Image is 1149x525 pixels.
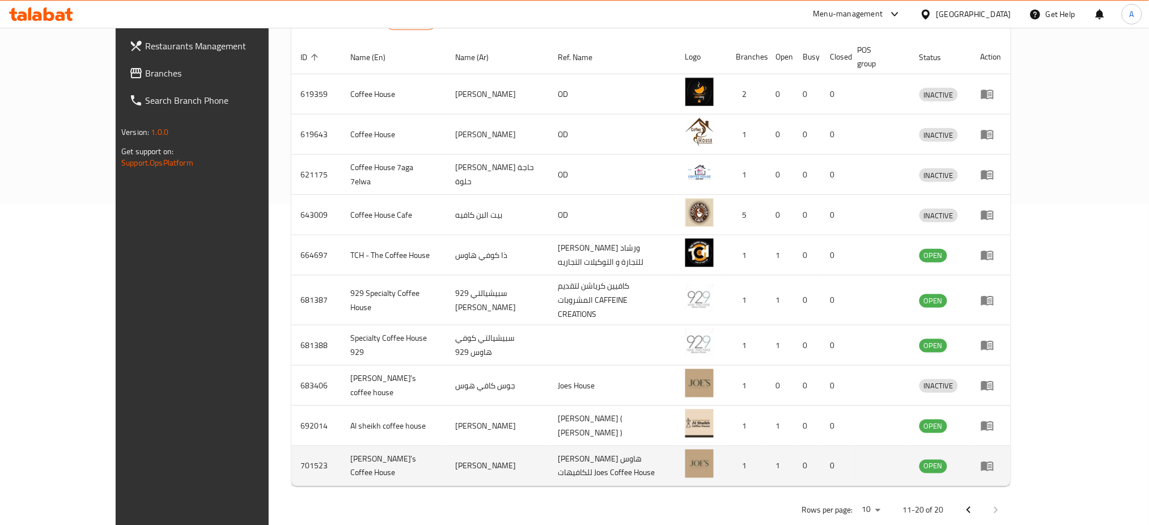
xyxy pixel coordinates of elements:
[549,195,676,235] td: OD
[676,40,727,74] th: Logo
[685,118,714,146] img: Coffee House
[936,8,1011,20] div: [GEOGRAPHIC_DATA]
[446,446,549,486] td: [PERSON_NAME]
[291,276,341,325] td: 681387
[1130,8,1134,20] span: A
[821,446,849,486] td: 0
[341,235,446,276] td: TCH - The Coffee House
[446,325,549,366] td: سبيشيالتي كوفي هاوس 929
[341,74,446,115] td: Coffee House
[446,74,549,115] td: [PERSON_NAME]
[341,155,446,195] td: Coffee House 7aga 7elwa
[291,406,341,446] td: 692014
[821,276,849,325] td: 0
[813,7,883,21] div: Menu-management
[821,115,849,155] td: 0
[120,60,308,87] a: Branches
[121,125,149,139] span: Version:
[341,325,446,366] td: Specialty Coffee House 929
[685,158,714,187] img: Coffee House 7aga 7elwa
[685,369,714,397] img: Joe’s coffee house
[919,50,956,64] span: Status
[549,366,676,406] td: Joes House
[727,115,767,155] td: 1
[291,446,341,486] td: 701523
[145,39,299,53] span: Restaurants Management
[919,294,947,307] span: OPEN
[919,209,958,222] span: INACTIVE
[858,43,897,70] span: POS group
[981,338,1002,352] div: Menu
[455,50,503,64] span: Name (Ar)
[291,325,341,366] td: 681388
[727,406,767,446] td: 1
[685,409,714,438] img: Al sheikh coffee house
[549,155,676,195] td: OD
[919,379,958,392] span: INACTIVE
[291,366,341,406] td: 683406
[300,11,438,30] h2: Restaurants list
[821,235,849,276] td: 0
[549,235,676,276] td: [PERSON_NAME] ورشاد للتجارة و التوكيلات التجاريه
[919,339,947,352] span: OPEN
[549,276,676,325] td: كافيين كرياشن لتقديم المشروبات CAFFEINE CREATIONS
[821,366,849,406] td: 0
[794,115,821,155] td: 0
[981,294,1002,307] div: Menu
[794,235,821,276] td: 0
[558,50,607,64] span: Ref. Name
[821,155,849,195] td: 0
[446,155,549,195] td: [PERSON_NAME] حاجة حلوة
[802,503,853,518] p: Rows per page:
[291,74,341,115] td: 619359
[341,115,446,155] td: Coffee House
[549,406,676,446] td: [PERSON_NAME] ( [PERSON_NAME] )
[446,235,549,276] td: ذا كوفي هاوس
[981,419,1002,433] div: Menu
[919,420,947,433] div: OPEN
[151,125,168,139] span: 1.0.0
[794,74,821,115] td: 0
[794,406,821,446] td: 0
[685,198,714,227] img: Coffee House Cafe
[767,195,794,235] td: 0
[972,40,1011,74] th: Action
[981,379,1002,392] div: Menu
[919,460,947,473] span: OPEN
[685,284,714,312] img: 929 Specialty Coffee House
[727,446,767,486] td: 1
[981,168,1002,181] div: Menu
[446,115,549,155] td: [PERSON_NAME]
[549,115,676,155] td: OD
[919,169,958,182] span: INACTIVE
[145,94,299,107] span: Search Branch Phone
[981,208,1002,222] div: Menu
[919,88,958,101] span: INACTIVE
[794,325,821,366] td: 0
[767,446,794,486] td: 1
[291,235,341,276] td: 664697
[120,32,308,60] a: Restaurants Management
[821,40,849,74] th: Closed
[727,366,767,406] td: 1
[821,74,849,115] td: 0
[794,155,821,195] td: 0
[549,74,676,115] td: OD
[794,276,821,325] td: 0
[767,325,794,366] td: 1
[767,276,794,325] td: 1
[767,74,794,115] td: 0
[919,339,947,353] div: OPEN
[727,74,767,115] td: 2
[903,503,944,518] p: 11-20 of 20
[341,366,446,406] td: [PERSON_NAME]’s coffee house
[767,406,794,446] td: 1
[919,294,947,308] div: OPEN
[121,155,193,170] a: Support.OpsPlatform
[341,276,446,325] td: 929 Specialty Coffee House
[341,446,446,486] td: [PERSON_NAME]’s Coffee House
[685,78,714,106] img: Coffee House
[727,40,767,74] th: Branches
